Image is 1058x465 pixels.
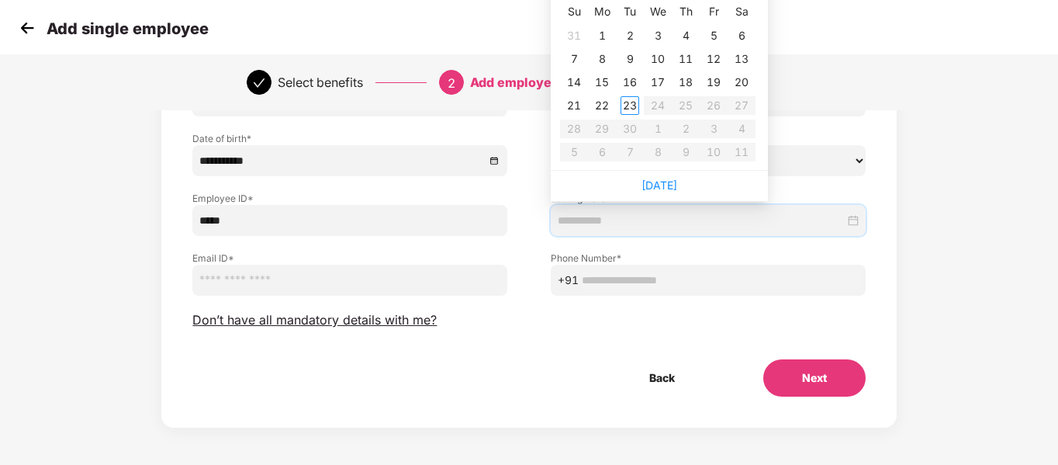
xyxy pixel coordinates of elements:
[648,26,667,45] div: 3
[565,26,583,45] div: 31
[704,73,723,92] div: 19
[448,75,455,91] span: 2
[558,272,579,289] span: +91
[621,26,639,45] div: 2
[253,77,265,89] span: check
[588,24,616,47] td: 2025-09-01
[700,47,728,71] td: 2025-09-12
[616,71,644,94] td: 2025-09-16
[732,50,751,68] div: 13
[732,73,751,92] div: 20
[16,16,39,40] img: svg+xml;base64,PHN2ZyB4bWxucz0iaHR0cDovL3d3dy53My5vcmcvMjAwMC9zdmciIHdpZHRoPSIzMCIgaGVpZ2h0PSIzMC...
[644,24,672,47] td: 2025-09-03
[732,26,751,45] div: 6
[728,24,755,47] td: 2025-09-06
[593,96,611,115] div: 22
[593,73,611,92] div: 15
[588,71,616,94] td: 2025-09-15
[192,312,437,328] span: Don’t have all mandatory details with me?
[621,73,639,92] div: 16
[588,94,616,117] td: 2025-09-22
[470,70,604,95] div: Add employee details
[192,192,507,205] label: Employee ID
[560,71,588,94] td: 2025-09-14
[616,47,644,71] td: 2025-09-09
[676,50,695,68] div: 11
[621,50,639,68] div: 9
[728,71,755,94] td: 2025-09-20
[648,73,667,92] div: 17
[728,47,755,71] td: 2025-09-13
[551,252,866,265] label: Phone Number
[593,50,611,68] div: 8
[565,50,583,68] div: 7
[560,47,588,71] td: 2025-09-07
[616,24,644,47] td: 2025-09-02
[704,26,723,45] div: 5
[560,94,588,117] td: 2025-09-21
[700,71,728,94] td: 2025-09-19
[560,24,588,47] td: 2025-08-31
[648,50,667,68] div: 10
[621,96,639,115] div: 23
[676,26,695,45] div: 4
[763,359,866,397] button: Next
[644,71,672,94] td: 2025-09-17
[700,24,728,47] td: 2025-09-05
[644,47,672,71] td: 2025-09-10
[641,179,677,192] a: [DATE]
[593,26,611,45] div: 1
[616,94,644,117] td: 2025-09-23
[672,47,700,71] td: 2025-09-11
[672,71,700,94] td: 2025-09-18
[676,73,695,92] div: 18
[47,19,209,38] p: Add single employee
[192,252,507,265] label: Email ID
[192,132,507,145] label: Date of birth
[704,50,723,68] div: 12
[588,47,616,71] td: 2025-09-08
[610,359,714,397] button: Back
[565,96,583,115] div: 21
[278,70,363,95] div: Select benefits
[672,24,700,47] td: 2025-09-04
[565,73,583,92] div: 14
